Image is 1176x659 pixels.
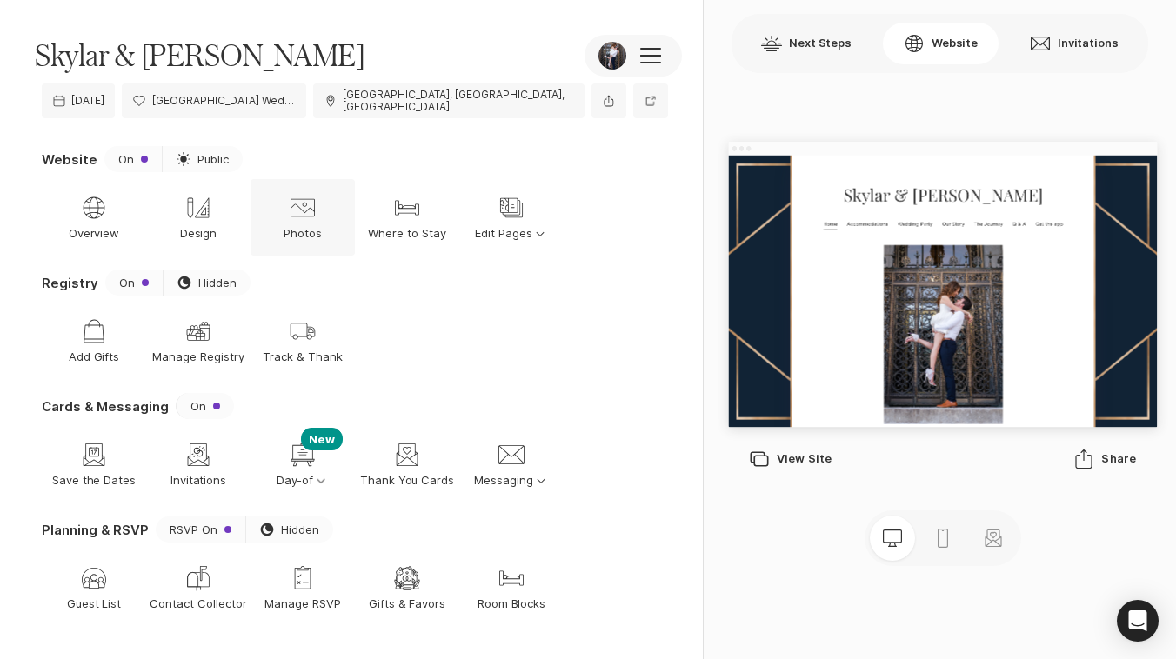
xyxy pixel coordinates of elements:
a: Public [162,146,243,172]
a: Thank You Cards [355,426,459,503]
p: Accommodations [344,181,464,218]
p: Day-of [277,473,330,489]
a: Overview [42,179,146,256]
p: Registry [42,274,98,292]
a: Add Gifts [42,303,146,379]
p: Room Blocks [478,596,546,612]
div: View Site [749,449,832,469]
a: Preview website [633,83,668,118]
a: Photos [251,179,355,256]
p: The Journey [716,181,800,218]
button: Share event information [591,83,626,118]
p: Manage Registry [152,349,244,365]
a: Q & A [828,179,868,220]
div: Room Blocks [498,564,525,592]
svg: Preview matching stationery [982,528,1003,549]
span: Hidden [281,523,319,536]
p: Edit Pages [475,226,548,242]
p: Messaging [474,473,549,489]
span: Public [197,151,229,167]
div: Day-of [289,441,317,469]
div: Track & Thank [289,317,317,345]
a: [GEOGRAPHIC_DATA] Weddings, [GEOGRAPHIC_DATA], [GEOGRAPHIC_DATA] [122,83,305,118]
p: Innsbrook Resort Weddings, Aspen Lake Circle Drive, Innsbrook, MO, USA [152,95,296,107]
button: Invitations [1009,23,1139,64]
a: Get the app [896,179,977,220]
p: Guest List [67,596,122,612]
a: Manage Registry [146,303,251,379]
div: Edit Pages [498,194,525,222]
p: Save the Dates [52,473,137,489]
div: Design [184,194,212,222]
p: Invitations [170,473,227,489]
a: Design [146,179,251,256]
p: Manage RSVP [264,596,341,612]
p: Get the app [896,181,977,218]
svg: Preview desktop [881,528,902,549]
p: Add Gifts [69,349,120,365]
a: Where to Stay [355,179,459,256]
div: Share [1073,449,1136,469]
div: Guest List [80,564,108,592]
p: New [301,428,343,450]
a: Room Blocks [459,549,564,626]
a: Accommodations [344,179,464,220]
p: Cards & Messaging [42,397,169,416]
button: Website [883,23,999,64]
p: Q & A [828,181,868,218]
p: Home [277,181,317,218]
p: Gifts & Favors [369,596,446,612]
div: Where to Stay [393,194,421,222]
button: On [176,393,234,419]
span: Hidden [198,276,237,290]
div: Overview [80,194,108,222]
p: Thank You Cards [360,473,455,489]
a: Gifts & Favors [355,549,459,626]
a: The Journey [716,179,800,220]
p: Our Story [623,181,688,218]
div: Messaging [498,441,525,469]
a: Save the Dates [42,426,146,503]
div: Add Gifts [80,317,108,345]
div: Gifts & Favors [393,564,421,592]
button: Edit Pages [459,179,564,256]
button: Hidden [163,270,251,296]
a: Manage RSVP [251,549,355,626]
p: Photos [284,226,322,242]
button: Next Steps [740,23,872,64]
a: Guest List [42,549,146,626]
p: Website [42,150,97,169]
div: Contact Collector [184,564,212,592]
div: Manage Registry [184,317,212,345]
p: Planning & RSVP [42,521,149,539]
a: Track & Thank [251,303,355,379]
a: [GEOGRAPHIC_DATA], [GEOGRAPHIC_DATA], [GEOGRAPHIC_DATA] [313,83,585,118]
button: On [105,270,163,296]
a: Our Story [623,179,688,220]
div: Photos [289,194,317,222]
p: Wedding Party [492,181,595,218]
svg: Preview mobile [932,528,952,549]
a: Home [277,179,317,220]
a: [DATE] [42,83,115,118]
button: On [104,146,162,172]
div: Open Intercom Messenger [1117,600,1159,642]
p: Contact Collector [150,596,246,612]
button: RSVP On [156,516,245,543]
img: Event Photo [598,42,626,70]
p: Design [180,226,217,242]
p: Where to Stay [368,226,446,242]
p: Overview [69,226,120,242]
a: Wedding Party [492,179,595,220]
span: Skylar & [PERSON_NAME] [35,37,365,74]
div: Thank You Cards [393,441,421,469]
a: Invitations [146,426,251,503]
span: [DATE] [71,95,104,107]
a: Contact Collector [146,549,251,626]
div: Manage RSVP [289,564,317,592]
button: NewDay-of [251,426,355,503]
button: Hidden [245,516,333,543]
div: Invitations [184,441,212,469]
p: Track & Thank [263,349,343,365]
div: Save the Dates [80,441,108,469]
